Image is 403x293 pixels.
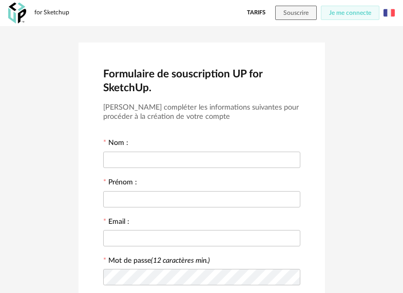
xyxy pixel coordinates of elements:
h2: Formulaire de souscription UP for SketchUp. [103,67,300,95]
i: (12 caractères min.) [151,257,210,264]
a: Tarifs [247,6,265,20]
label: Prénom : [103,179,137,188]
img: fr [383,7,395,18]
span: Souscrire [283,10,309,16]
img: OXP [8,3,26,24]
label: Email : [103,218,129,227]
label: Mot de passe [108,257,210,264]
label: Nom : [103,139,128,149]
div: for Sketchup [34,9,69,17]
h3: [PERSON_NAME] compléter les informations suivantes pour procéder à la création de votre compte [103,103,300,122]
button: Souscrire [275,6,317,20]
span: Je me connecte [329,10,371,16]
button: Je me connecte [321,6,379,20]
